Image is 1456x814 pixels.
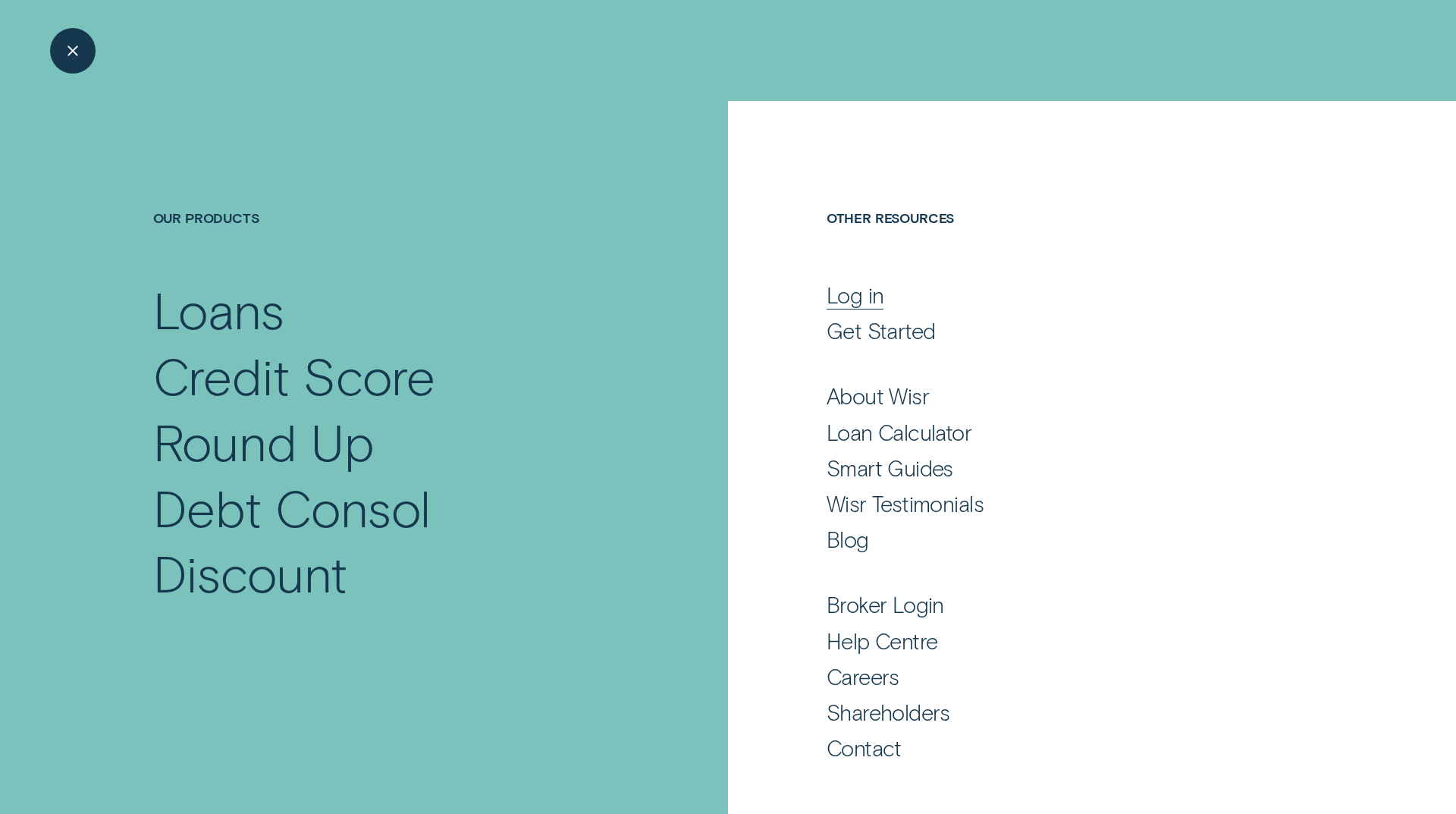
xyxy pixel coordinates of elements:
div: Broker Login [827,591,944,618]
a: Blog [827,526,1302,553]
a: Loan Calculator [827,419,1302,446]
div: Credit Score [153,343,436,409]
a: Get Started [827,317,1302,344]
div: Smart Guides [827,454,953,482]
div: Loan Calculator [827,419,971,446]
div: Blog [827,526,869,553]
a: Careers [827,663,1302,690]
a: Log in [827,281,1302,309]
a: Smart Guides [827,454,1302,482]
div: Loans [153,277,284,343]
button: Close Menu [50,28,96,74]
a: Round Up [153,409,623,475]
a: About Wisr [827,382,1302,410]
a: Debt Consol Discount [153,475,623,606]
a: Shareholders [827,699,1302,726]
div: Wisr Testimonials [827,490,984,517]
h4: Other Resources [827,209,1302,278]
div: Careers [827,663,899,690]
a: Broker Login [827,591,1302,618]
a: Wisr Testimonials [827,490,1302,517]
a: Help Centre [827,627,1302,655]
div: About Wisr [827,382,929,410]
a: Loans [153,277,623,343]
h4: Our Products [153,209,623,278]
div: Round Up [153,409,375,475]
div: Contact [827,734,902,762]
a: Contact [827,734,1302,762]
div: Get Started [827,317,936,344]
div: Help Centre [827,627,938,655]
div: Log in [827,281,884,309]
a: Credit Score [153,343,623,409]
div: Shareholders [827,699,950,726]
